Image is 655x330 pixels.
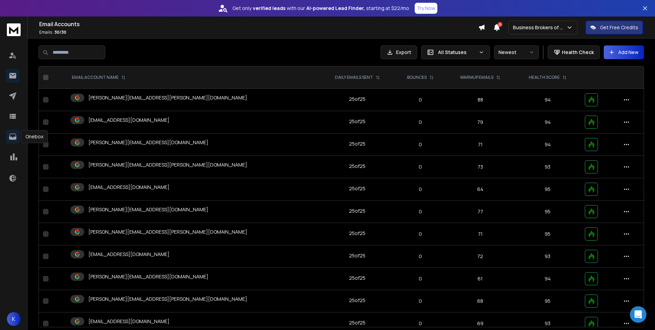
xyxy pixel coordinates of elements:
strong: verified leads [253,5,285,12]
td: 64 [446,178,515,201]
span: 5 [498,22,502,27]
td: 93 [515,245,581,268]
td: 77 [446,201,515,223]
p: HEALTH SCORE [529,75,560,80]
p: Try Now [417,5,435,12]
p: 0 [399,141,441,148]
div: 25 of 25 [349,207,365,214]
p: [PERSON_NAME][EMAIL_ADDRESS][PERSON_NAME][DOMAIN_NAME] [88,228,247,235]
div: 25 of 25 [349,185,365,192]
div: EMAIL ACCOUNT NAME [72,75,125,80]
td: 61 [446,268,515,290]
p: 0 [399,163,441,170]
p: BOUNCES [407,75,427,80]
p: [PERSON_NAME][EMAIL_ADDRESS][DOMAIN_NAME] [88,206,208,213]
p: Get Free Credits [600,24,638,31]
td: 95 [515,290,581,312]
td: 71 [446,134,515,156]
p: 0 [399,231,441,237]
div: 25 of 25 [349,163,365,170]
p: 0 [399,320,441,327]
td: 94 [515,111,581,134]
td: 73 [446,156,515,178]
td: 94 [515,268,581,290]
td: 95 [515,223,581,245]
p: 0 [399,96,441,103]
div: 25 of 25 [349,275,365,281]
p: Health Check [562,49,594,56]
td: 71 [446,223,515,245]
div: Open Intercom Messenger [630,306,646,323]
p: [PERSON_NAME][EMAIL_ADDRESS][PERSON_NAME][DOMAIN_NAME] [88,161,247,168]
td: 95 [515,201,581,223]
span: 30 / 30 [54,29,66,35]
p: [EMAIL_ADDRESS][DOMAIN_NAME] [88,251,170,258]
p: [PERSON_NAME][EMAIL_ADDRESS][DOMAIN_NAME] [88,139,208,146]
p: [PERSON_NAME][EMAIL_ADDRESS][PERSON_NAME][DOMAIN_NAME] [88,94,247,101]
div: 25 of 25 [349,140,365,147]
td: 94 [515,134,581,156]
p: Emails : [39,30,478,35]
p: [EMAIL_ADDRESS][DOMAIN_NAME] [88,184,170,191]
p: [EMAIL_ADDRESS][DOMAIN_NAME] [88,318,170,325]
div: 25 of 25 [349,319,365,326]
p: [PERSON_NAME][EMAIL_ADDRESS][PERSON_NAME][DOMAIN_NAME] [88,296,247,302]
td: 72 [446,245,515,268]
button: Export [381,45,417,59]
div: 25 of 25 [349,96,365,103]
button: K [7,312,21,326]
p: 0 [399,298,441,305]
p: 0 [399,208,441,215]
td: 79 [446,111,515,134]
button: Newest [494,45,539,59]
div: 25 of 25 [349,252,365,259]
p: 0 [399,186,441,193]
button: Try Now [415,3,437,14]
div: 25 of 25 [349,118,365,125]
p: DAILY EMAILS SENT [335,75,373,80]
p: All Statuses [438,49,476,56]
strong: AI-powered Lead Finder, [306,5,365,12]
p: 0 [399,119,441,126]
td: 95 [515,178,581,201]
td: 94 [515,89,581,111]
p: Business Brokers of AZ [513,24,566,31]
div: Onebox [21,130,48,143]
td: 88 [446,89,515,111]
td: 93 [515,156,581,178]
button: Add New [604,45,644,59]
p: Get only with our starting at $22/mo [232,5,409,12]
button: Get Free Credits [586,21,643,34]
p: WARMUP EMAILS [460,75,493,80]
p: [EMAIL_ADDRESS][DOMAIN_NAME] [88,117,170,124]
h1: Email Accounts [39,20,478,28]
img: logo [7,23,21,36]
p: 0 [399,275,441,282]
div: 25 of 25 [349,230,365,237]
td: 68 [446,290,515,312]
button: Health Check [548,45,600,59]
p: 0 [399,253,441,260]
p: [PERSON_NAME][EMAIL_ADDRESS][DOMAIN_NAME] [88,273,208,280]
div: 25 of 25 [349,297,365,304]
